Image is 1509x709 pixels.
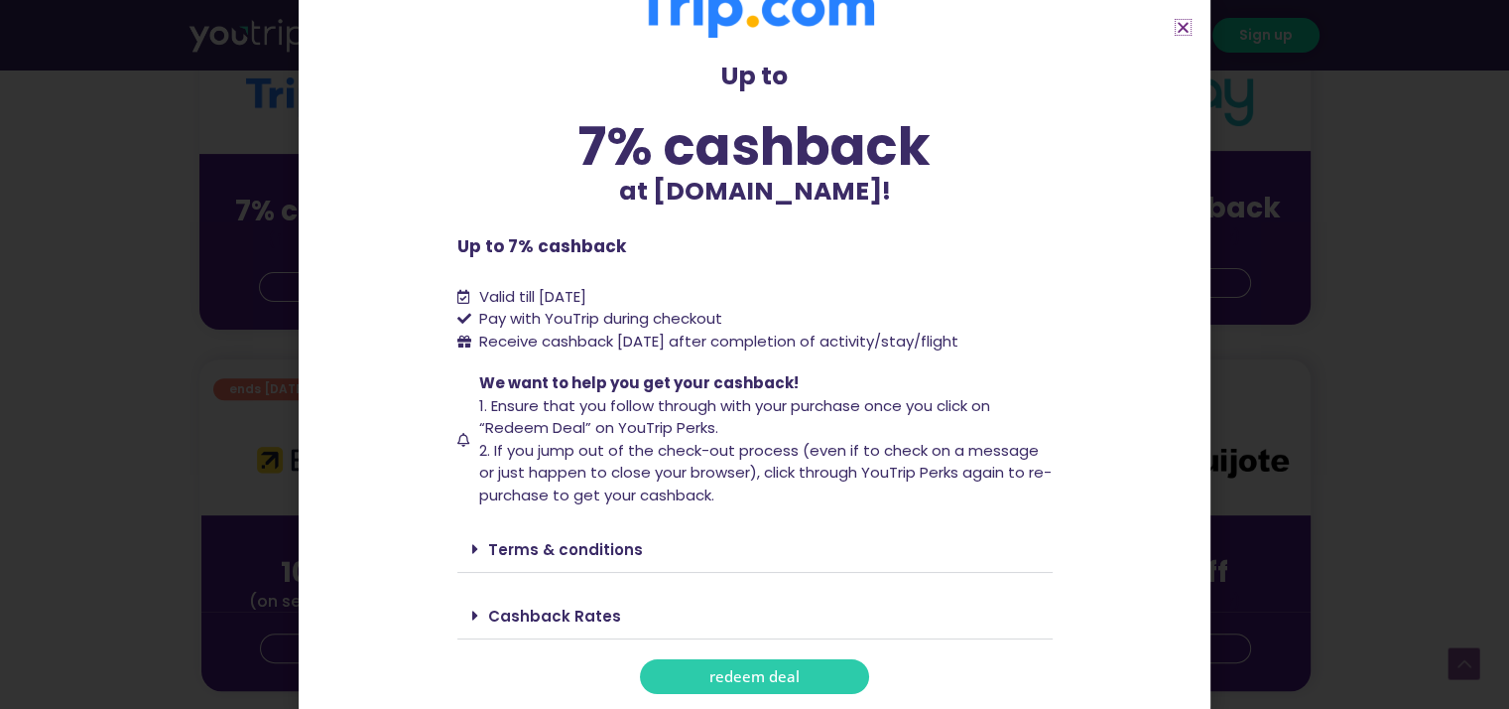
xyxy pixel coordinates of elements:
[640,659,869,694] a: redeem deal
[457,173,1053,211] p: at [DOMAIN_NAME]!
[479,395,990,439] span: 1. Ensure that you follow through with your purchase once you click on “Redeem Deal” on YouTrip P...
[488,539,643,560] a: Terms & conditions
[1176,20,1191,35] a: Close
[488,606,621,627] a: Cashback Rates
[457,526,1053,573] div: Terms & conditions
[457,234,626,258] b: Up to 7% cashback
[457,593,1053,639] div: Cashback Rates
[479,331,958,352] span: Receive cashback [DATE] after completion of activity/stay/flight
[457,58,1053,95] p: Up to
[474,308,722,331] span: Pay with YouTrip during checkout
[709,669,800,684] span: redeem deal
[457,120,1053,173] div: 7% cashback
[479,440,1052,505] span: 2. If you jump out of the check-out process (even if to check on a message or just happen to clos...
[479,286,586,307] span: Valid till [DATE]
[479,372,799,393] span: We want to help you get your cashback!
